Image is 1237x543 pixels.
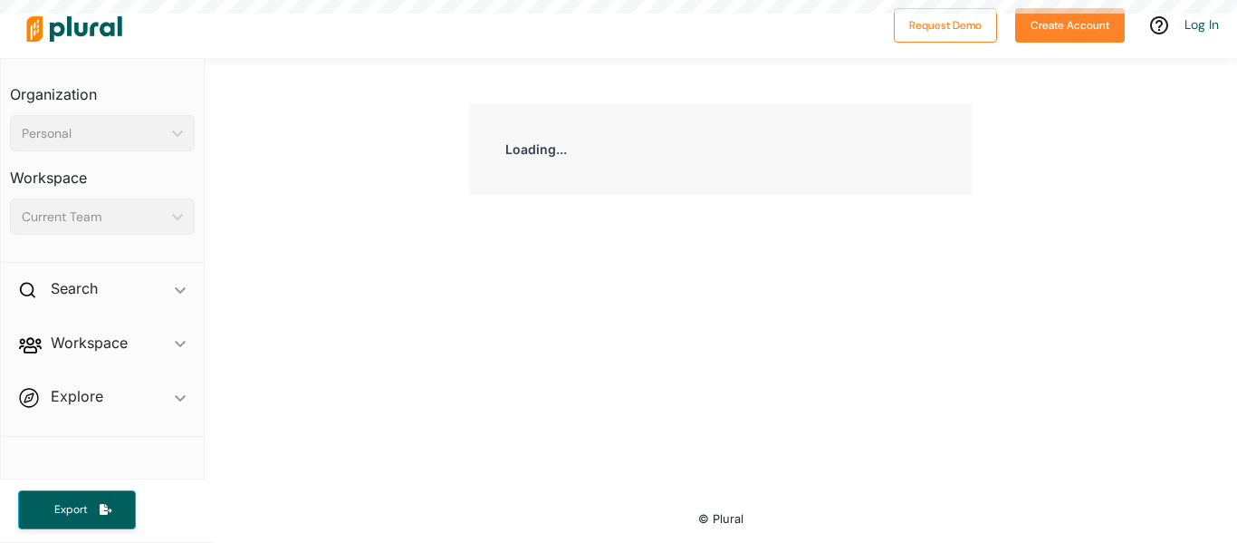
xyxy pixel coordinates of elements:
[51,278,98,298] h2: Search
[698,512,743,526] small: © Plural
[1015,8,1125,43] button: Create Account
[18,490,136,529] button: Export
[1184,16,1219,33] a: Log In
[42,502,100,518] span: Export
[10,68,195,108] h3: Organization
[469,103,972,195] div: Loading...
[894,15,997,34] a: Request Demo
[894,8,997,43] button: Request Demo
[1015,15,1125,34] a: Create Account
[10,151,195,191] h3: Workspace
[22,124,165,143] div: Personal
[22,208,165,227] div: Current Team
